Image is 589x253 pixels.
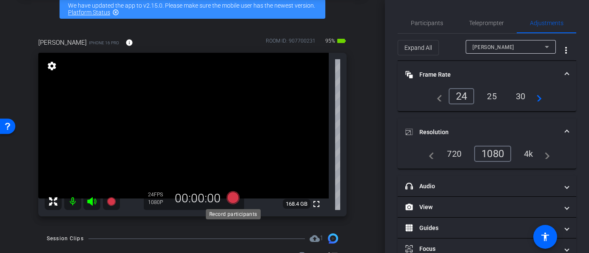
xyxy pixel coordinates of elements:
span: Teleprompter [469,20,504,26]
mat-expansion-panel-header: Audio [398,176,576,196]
span: 95% [324,34,336,48]
span: Participants [411,20,443,26]
button: More Options for Adjustments Panel [556,40,576,60]
div: 24 [148,191,169,198]
mat-expansion-panel-header: Frame Rate [398,61,576,88]
mat-icon: cloud_upload [310,233,320,244]
div: 25 [481,89,503,103]
mat-icon: accessibility [540,232,550,242]
div: 00:00:00 [169,191,226,206]
span: 1 [320,234,323,242]
span: [PERSON_NAME] [472,44,514,50]
span: [PERSON_NAME] [38,38,87,47]
div: 1080 [474,146,511,162]
mat-icon: battery_std [336,36,347,46]
mat-icon: highlight_off [112,9,119,16]
mat-panel-title: Resolution [405,128,558,137]
span: FPS [154,192,163,198]
mat-icon: navigate_next [540,149,550,159]
div: 1080P [148,199,169,206]
img: Session clips [328,233,338,244]
mat-icon: navigate_before [432,91,442,101]
mat-expansion-panel-header: View [398,197,576,217]
span: Destinations for your clips [310,233,323,244]
mat-panel-title: Frame Rate [405,70,558,79]
mat-icon: navigate_before [424,149,434,159]
div: ROOM ID: 907700231 [266,37,316,49]
div: Session Clips [47,234,84,243]
mat-panel-title: Audio [405,182,558,191]
div: Resolution [398,146,576,169]
span: Adjustments [530,20,563,26]
mat-panel-title: Guides [405,224,558,233]
span: Expand All [404,40,432,56]
span: iPhone 16 Pro [89,40,119,46]
div: Frame Rate [398,88,576,111]
mat-expansion-panel-header: Guides [398,218,576,238]
div: Record participants [206,209,261,219]
mat-icon: info [125,39,133,46]
mat-icon: navigate_next [532,91,542,101]
button: Expand All [398,40,439,55]
mat-panel-title: View [405,203,558,212]
span: 168.4 GB [283,199,310,209]
mat-expansion-panel-header: Resolution [398,118,576,146]
a: Platform Status [68,9,110,16]
div: 24 [449,88,475,104]
div: 4k [518,147,540,161]
mat-icon: settings [46,61,58,71]
mat-icon: fullscreen [311,199,322,209]
div: 30 [509,89,532,103]
mat-icon: more_vert [561,45,571,55]
div: 720 [441,147,468,161]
